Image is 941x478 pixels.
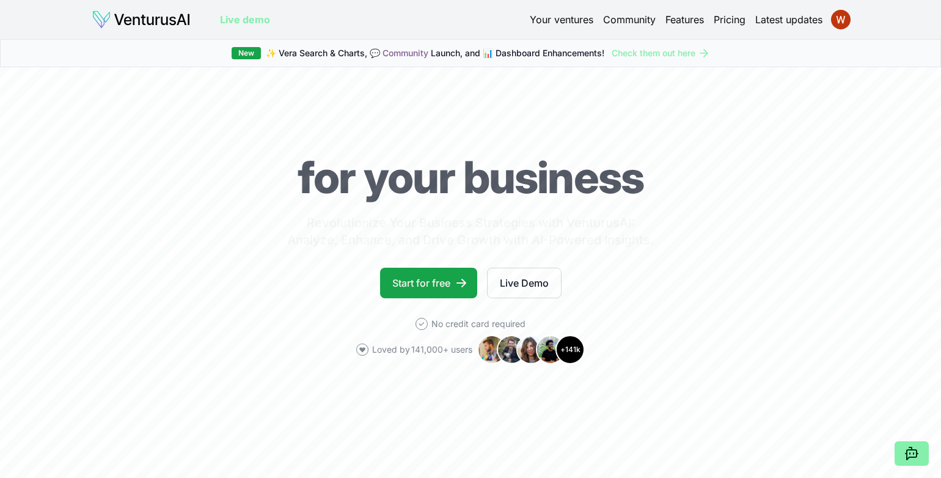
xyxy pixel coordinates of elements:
a: Pricing [714,12,745,27]
a: Community [383,48,428,58]
img: Avatar 4 [536,335,565,364]
a: Features [665,12,704,27]
img: Avatar 1 [477,335,507,364]
img: logo [92,10,191,29]
a: Check them out here [612,47,710,59]
img: Avatar 2 [497,335,526,364]
a: Your ventures [530,12,593,27]
a: Live Demo [487,268,562,298]
a: Latest updates [755,12,822,27]
div: New [232,47,261,59]
a: Community [603,12,656,27]
img: Avatar 3 [516,335,546,364]
span: ✨ Vera Search & Charts, 💬 Launch, and 📊 Dashboard Enhancements! [266,47,604,59]
a: Live demo [220,12,270,27]
img: ACg8ocK3bWhERhJ3q6Ychae7YDSu66yMBLwAXrxZ57rSPNCcAjdspA=s96-c [831,10,851,29]
a: Start for free [380,268,477,298]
